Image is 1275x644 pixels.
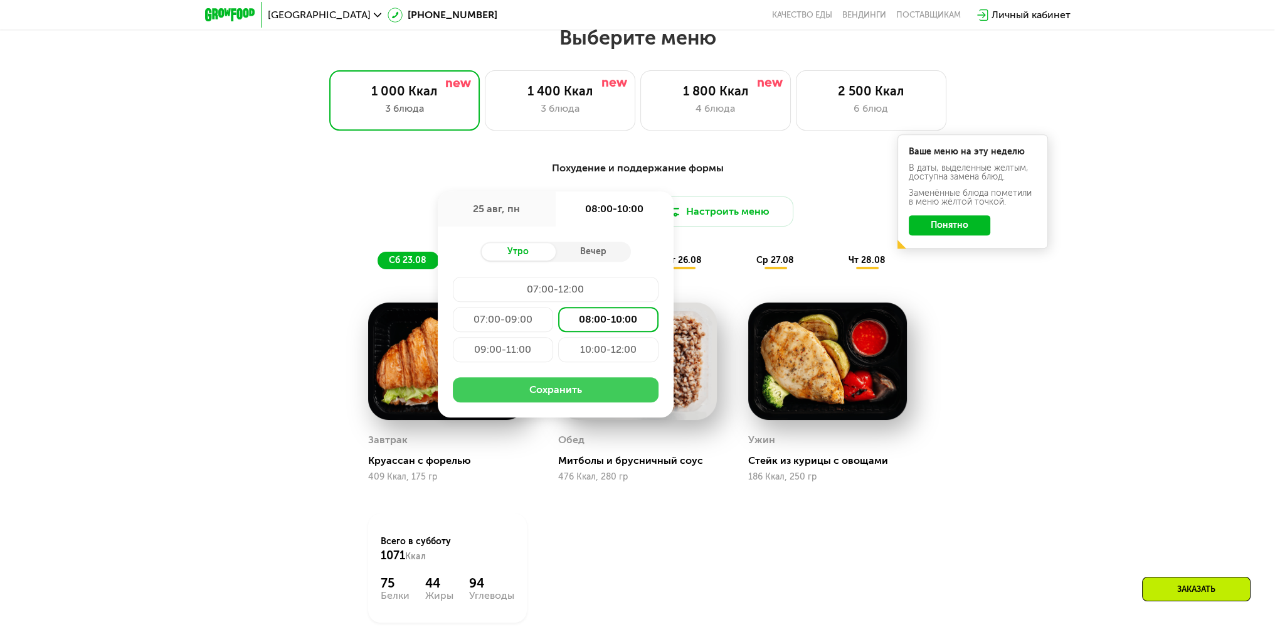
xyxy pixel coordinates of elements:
a: Вендинги [842,10,886,20]
div: 1 800 Ккал [653,83,778,99]
button: Настроить меню [643,196,793,227]
h2: Выберите меню [40,25,1235,50]
div: 6 блюд [809,101,933,116]
div: 07:00-12:00 [453,277,659,302]
div: поставщикам [896,10,961,20]
div: Всего в субботу [381,535,514,563]
div: Стейк из курицы с овощами [748,454,917,467]
div: 186 Ккал, 250 гр [748,472,907,482]
div: 10:00-12:00 [558,337,659,362]
span: Ккал [405,551,426,562]
div: Жиры [425,591,453,601]
div: 1 400 Ккал [498,83,622,99]
div: Круассан с форелью [368,454,537,467]
span: вт 26.08 [665,255,702,266]
div: Вечер [556,243,631,260]
div: 08:00-10:00 [558,307,659,332]
span: чт 28.08 [848,255,885,266]
span: ср 27.08 [756,255,794,266]
div: Утро [480,243,556,260]
div: 1 000 Ккал [342,83,467,99]
button: Сохранить [453,377,659,402]
div: Личный кабинет [992,8,1071,23]
div: Похудение и поддержание формы [267,161,1009,176]
div: Заменённые блюда пометили в меню жёлтой точкой. [909,189,1037,207]
div: 09:00-11:00 [453,337,553,362]
div: 476 Ккал, 280 гр [558,472,717,482]
div: Углеводы [469,591,514,601]
div: 44 [425,576,453,591]
div: 07:00-09:00 [453,307,553,332]
div: 2 500 Ккал [809,83,933,99]
div: 94 [469,576,514,591]
div: 3 блюда [342,101,467,116]
a: [PHONE_NUMBER] [388,8,497,23]
div: В даты, выделенные желтым, доступна замена блюд. [909,164,1037,181]
div: Ваше меню на эту неделю [909,148,1037,156]
div: 4 блюда [653,101,778,116]
div: 25 авг, пн [438,191,556,227]
div: 3 блюда [498,101,622,116]
div: Белки [381,591,410,601]
div: Обед [558,431,585,449]
button: Понятно [909,215,990,235]
div: Митболы и брусничный соус [558,454,727,467]
div: 08:00-10:00 [556,191,674,227]
div: Заказать [1142,577,1251,601]
span: 1071 [381,549,405,562]
div: Завтрак [368,431,408,449]
a: Качество еды [772,10,832,20]
div: 75 [381,576,410,591]
div: Ужин [748,431,775,449]
span: [GEOGRAPHIC_DATA] [268,10,371,20]
div: 409 Ккал, 175 гр [368,472,527,482]
span: сб 23.08 [389,255,426,266]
